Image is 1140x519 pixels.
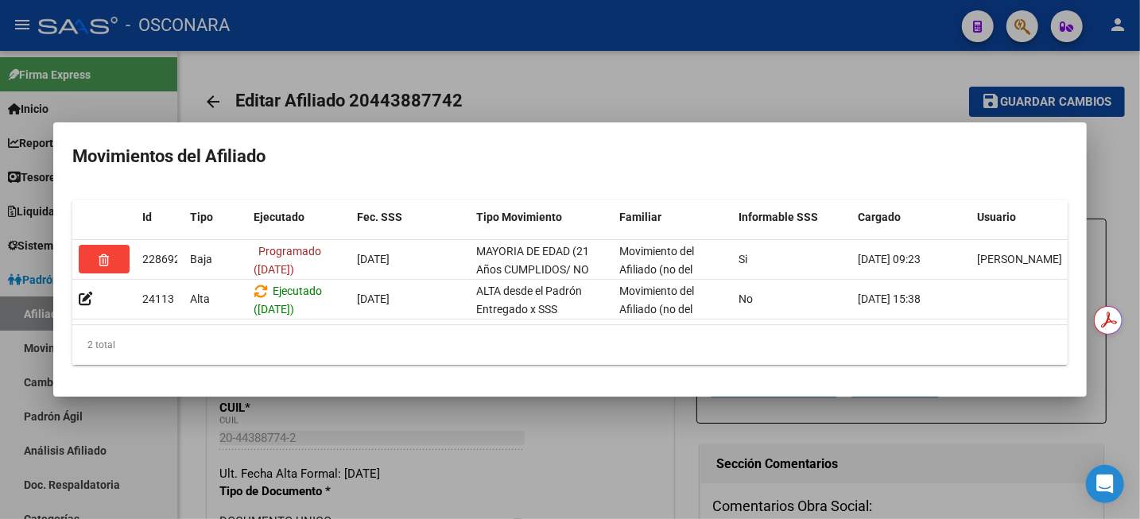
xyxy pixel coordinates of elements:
[476,211,562,223] span: Tipo Movimiento
[136,200,184,234] datatable-header-cell: Id
[613,200,732,234] datatable-header-cell: Familiar
[851,200,971,234] datatable-header-cell: Cargado
[254,245,321,276] span: Programado ([DATE])
[142,253,180,265] span: 228692
[357,211,402,223] span: Fec. SSS
[247,200,351,234] datatable-header-cell: Ejecutado
[739,253,747,265] span: Si
[470,200,613,234] datatable-header-cell: Tipo Movimiento
[971,200,1090,234] datatable-header-cell: Usuario
[254,211,304,223] span: Ejecutado
[254,285,322,316] span: Ejecutado ([DATE])
[619,211,661,223] span: Familiar
[858,253,921,265] span: [DATE] 09:23
[184,200,247,234] datatable-header-cell: Tipo
[476,285,582,316] span: ALTA desde el Padrón Entregado x SSS
[476,245,589,294] span: MAYORIA DE EDAD (21 Años CUMPLIDOS/ NO DISCA)
[357,253,390,265] span: [DATE]
[72,325,1068,365] div: 2 total
[1086,465,1124,503] div: Open Intercom Messenger
[190,211,213,223] span: Tipo
[190,253,212,265] span: Baja
[739,292,753,305] span: No
[190,292,210,305] span: Alta
[619,245,694,294] span: Movimiento del Afiliado (no del grupo)
[351,200,470,234] datatable-header-cell: Fec. SSS
[977,211,1016,223] span: Usuario
[357,292,390,305] span: [DATE]
[142,292,174,305] span: 24113
[142,211,152,223] span: Id
[619,285,694,334] span: Movimiento del Afiliado (no del grupo)
[732,200,851,234] datatable-header-cell: Informable SSS
[72,141,1068,172] h2: Movimientos del Afiliado
[858,211,901,223] span: Cargado
[977,253,1062,265] span: [PERSON_NAME]
[858,292,921,305] span: [DATE] 15:38
[739,211,818,223] span: Informable SSS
